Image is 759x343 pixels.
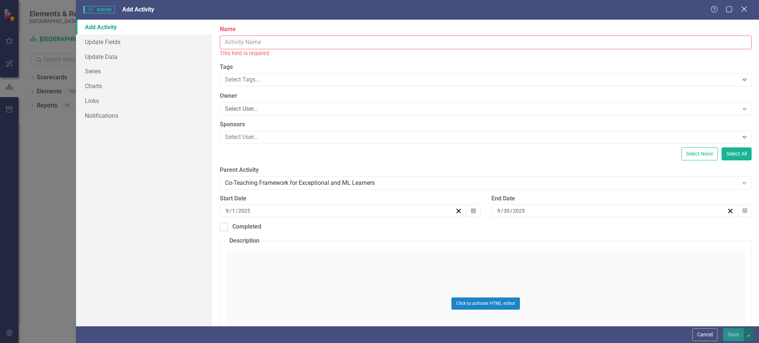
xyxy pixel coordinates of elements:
legend: Description [226,237,263,245]
a: Links [76,93,213,108]
a: Series [76,64,213,79]
a: Charts [76,79,213,93]
a: Notifications [76,108,213,123]
label: Sponsors [220,120,752,129]
button: Cancel [692,328,717,341]
button: Select All [722,147,752,160]
button: Click to activate HTML editor [451,297,520,309]
span: / [229,207,232,214]
span: / [501,207,503,214]
span: / [510,207,513,214]
div: End Date [491,194,752,203]
div: Co-Teaching Framework for Exceptional and ML Learners [225,179,738,187]
div: Start Date [220,194,480,203]
div: This field is required [220,49,752,58]
span: / [236,207,238,214]
div: Completed [232,223,261,231]
a: Update Data [76,49,213,64]
a: Update Fields [76,34,213,49]
button: Select None [681,147,718,160]
label: Tags [220,63,752,71]
input: Activity Name [220,36,752,49]
label: Name [220,25,752,34]
label: Parent Activity [220,166,752,174]
button: Save [723,328,744,341]
a: Add Activity [76,20,213,34]
span: Activity [83,6,115,13]
span: Add Activity [122,6,154,13]
label: Owner [220,92,752,100]
div: Select User... [225,104,738,113]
